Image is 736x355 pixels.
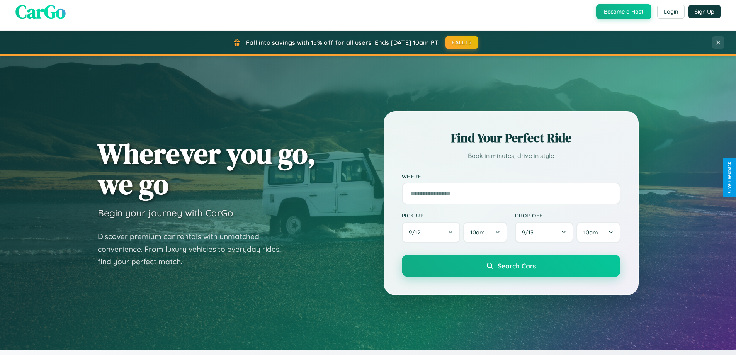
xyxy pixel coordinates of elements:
button: 10am [463,222,507,243]
span: 9 / 12 [409,229,424,236]
button: Search Cars [402,255,620,277]
h3: Begin your journey with CarGo [98,207,233,219]
button: Login [657,5,685,19]
span: 9 / 13 [522,229,537,236]
p: Book in minutes, drive in style [402,150,620,161]
p: Discover premium car rentals with unmatched convenience. From luxury vehicles to everyday rides, ... [98,230,291,268]
label: Pick-up [402,212,507,219]
button: Become a Host [596,4,651,19]
label: Where [402,173,620,180]
span: 10am [470,229,485,236]
span: Search Cars [498,262,536,270]
span: Fall into savings with 15% off for all users! Ends [DATE] 10am PT. [246,39,440,46]
button: FALL15 [445,36,478,49]
button: 9/13 [515,222,574,243]
label: Drop-off [515,212,620,219]
div: Give Feedback [727,162,732,193]
button: 9/12 [402,222,461,243]
h2: Find Your Perfect Ride [402,129,620,146]
button: 10am [576,222,620,243]
h1: Wherever you go, we go [98,138,316,199]
span: 10am [583,229,598,236]
button: Sign Up [688,5,721,18]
